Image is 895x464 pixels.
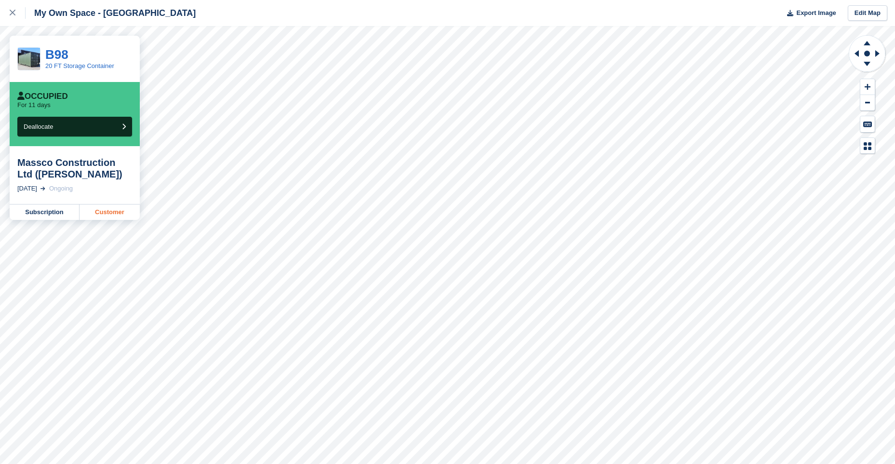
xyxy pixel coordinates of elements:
[17,101,51,109] p: For 11 days
[40,187,45,191] img: arrow-right-light-icn-cde0832a797a2874e46488d9cf13f60e5c3a73dbe684e267c42b8395dfbc2abf.svg
[10,205,80,220] a: Subscription
[26,7,196,19] div: My Own Space - [GEOGRAPHIC_DATA]
[49,184,73,193] div: Ongoing
[860,95,875,111] button: Zoom Out
[80,205,140,220] a: Customer
[24,123,53,130] span: Deallocate
[17,184,37,193] div: [DATE]
[860,79,875,95] button: Zoom In
[17,117,132,136] button: Deallocate
[45,62,114,69] a: 20 FT Storage Container
[860,138,875,154] button: Map Legend
[17,92,68,101] div: Occupied
[45,47,68,62] a: B98
[781,5,836,21] button: Export Image
[796,8,836,18] span: Export Image
[17,157,132,180] div: Massco Construction Ltd ([PERSON_NAME])
[848,5,887,21] a: Edit Map
[18,48,40,70] img: CSS_Pricing_20ftContainer_683x683.jpg
[860,116,875,132] button: Keyboard Shortcuts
